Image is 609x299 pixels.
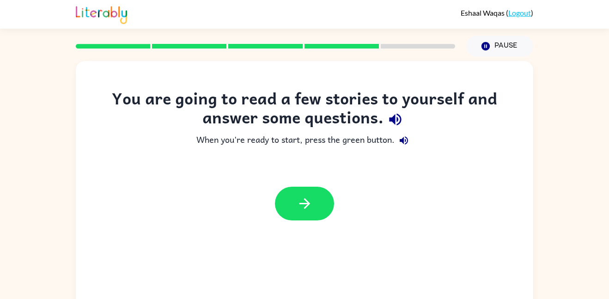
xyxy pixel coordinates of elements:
div: You are going to read a few stories to yourself and answer some questions. [94,89,515,131]
div: ( ) [461,8,533,17]
div: When you're ready to start, press the green button. [94,131,515,150]
img: Literably [76,4,127,24]
a: Logout [508,8,531,17]
span: Eshaal Waqas [461,8,506,17]
button: Pause [466,36,533,57]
